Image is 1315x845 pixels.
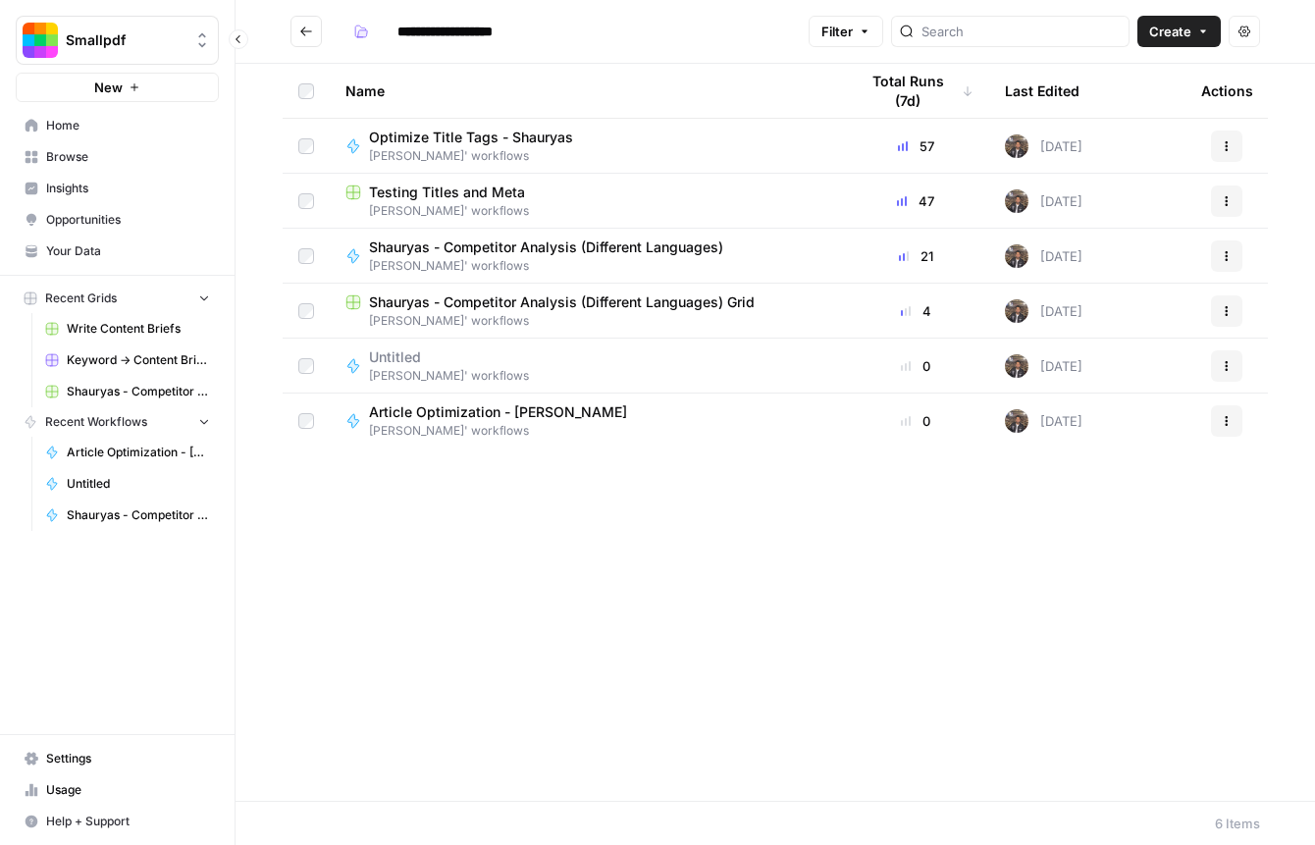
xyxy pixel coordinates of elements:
a: Browse [16,141,219,173]
img: yxnc04dkqktdkzli2cw8vvjrdmdz [1005,299,1028,323]
span: Insights [46,180,210,197]
div: 47 [858,191,973,211]
div: [DATE] [1005,189,1082,213]
div: 0 [858,356,973,376]
span: [PERSON_NAME]' workflows [369,147,589,165]
button: Help + Support [16,806,219,837]
a: Shauryas - Competitor Analysis (Different Languages) Grid[PERSON_NAME]' workflows [345,292,826,330]
button: Recent Workflows [16,407,219,437]
button: New [16,73,219,102]
span: [PERSON_NAME]' workflows [345,202,826,220]
img: Smallpdf Logo [23,23,58,58]
span: Browse [46,148,210,166]
div: Last Edited [1005,64,1079,118]
a: Home [16,110,219,141]
span: Recent Workflows [45,413,147,431]
span: New [94,78,123,97]
span: Opportunities [46,211,210,229]
div: [DATE] [1005,244,1082,268]
span: Article Optimization - [PERSON_NAME] [67,444,210,461]
span: Untitled [369,347,513,367]
a: Write Content Briefs [36,313,219,344]
a: Your Data [16,236,219,267]
span: [PERSON_NAME]' workflows [369,257,739,275]
div: Total Runs (7d) [858,64,973,118]
button: Filter [809,16,883,47]
a: Untitled[PERSON_NAME]' workflows [345,347,826,385]
span: Settings [46,750,210,767]
a: Insights [16,173,219,204]
img: yxnc04dkqktdkzli2cw8vvjrdmdz [1005,134,1028,158]
img: yxnc04dkqktdkzli2cw8vvjrdmdz [1005,189,1028,213]
div: [DATE] [1005,354,1082,378]
span: Recent Grids [45,290,117,307]
div: [DATE] [1005,409,1082,433]
button: Recent Grids [16,284,219,313]
span: Untitled [67,475,210,493]
button: Go back [290,16,322,47]
span: Article Optimization - [PERSON_NAME] [369,402,627,422]
span: Shauryas - Competitor Analysis (Different Languages) Grid [67,383,210,400]
button: Workspace: Smallpdf [16,16,219,65]
div: [DATE] [1005,134,1082,158]
span: [PERSON_NAME]' workflows [369,422,643,440]
a: Testing Titles and Meta[PERSON_NAME]' workflows [345,183,826,220]
span: Smallpdf [66,30,184,50]
span: Optimize Title Tags - Shauryas [369,128,573,147]
div: 6 Items [1215,814,1260,833]
span: Home [46,117,210,134]
a: Article Optimization - [PERSON_NAME][PERSON_NAME]' workflows [345,402,826,440]
span: Filter [821,22,853,41]
a: Settings [16,743,219,774]
span: Create [1149,22,1191,41]
span: Testing Titles and Meta [369,183,525,202]
div: 4 [858,301,973,321]
a: Keyword -> Content Brief -> Article [36,344,219,376]
span: Write Content Briefs [67,320,210,338]
img: yxnc04dkqktdkzli2cw8vvjrdmdz [1005,409,1028,433]
button: Create [1137,16,1221,47]
a: Article Optimization - [PERSON_NAME] [36,437,219,468]
div: Actions [1201,64,1253,118]
a: Shauryas - Competitor Analysis (Different Languages)[PERSON_NAME]' workflows [345,238,826,275]
div: Name [345,64,826,118]
span: Shauryas - Competitor Analysis (Different Languages) Grid [369,292,755,312]
div: 0 [858,411,973,431]
div: 21 [858,246,973,266]
div: [DATE] [1005,299,1082,323]
a: Shauryas - Competitor Analysis (Different Languages) Grid [36,376,219,407]
span: Your Data [46,242,210,260]
a: Usage [16,774,219,806]
img: yxnc04dkqktdkzli2cw8vvjrdmdz [1005,244,1028,268]
span: Usage [46,781,210,799]
input: Search [921,22,1121,41]
span: [PERSON_NAME]' workflows [345,312,826,330]
a: Opportunities [16,204,219,236]
img: yxnc04dkqktdkzli2cw8vvjrdmdz [1005,354,1028,378]
a: Shauryas - Competitor Analysis (Different Languages) [36,500,219,531]
span: Help + Support [46,813,210,830]
a: Untitled [36,468,219,500]
span: [PERSON_NAME]' workflows [369,367,529,385]
span: Shauryas - Competitor Analysis (Different Languages) [67,506,210,524]
span: Shauryas - Competitor Analysis (Different Languages) [369,238,723,257]
a: Optimize Title Tags - Shauryas[PERSON_NAME]' workflows [345,128,826,165]
span: Keyword -> Content Brief -> Article [67,351,210,369]
div: 57 [858,136,973,156]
